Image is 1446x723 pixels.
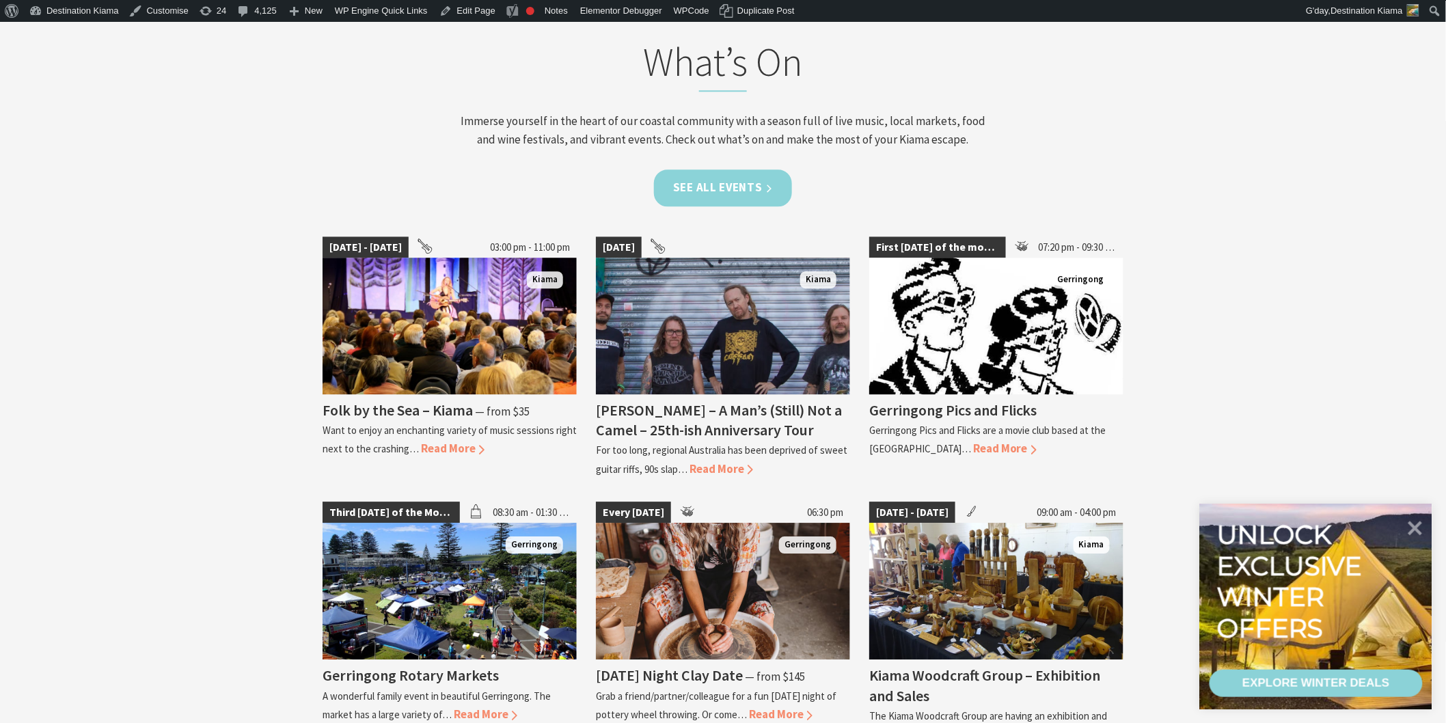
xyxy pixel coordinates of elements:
h4: Gerringong Rotary Markets [323,666,499,685]
h4: Kiama Woodcraft Group – Exhibition and Sales [869,666,1101,705]
h2: What’s On [455,38,991,92]
span: Read More [749,707,813,722]
span: [DATE] [596,236,642,258]
span: Read More [454,707,517,722]
span: [DATE] - [DATE] [869,502,955,523]
span: Every [DATE] [596,502,671,523]
span: Third [DATE] of the Month [323,502,460,523]
span: Read More [973,441,1037,456]
a: [DATE] - [DATE] 03:00 pm - 11:00 pm Folk by the Sea - Showground Pavilion Kiama Folk by the Sea –... [323,236,577,478]
p: A wonderful family event in beautiful Gerringong. The market has a large variety of… [323,690,551,721]
span: 09:00 am - 04:00 pm [1031,502,1123,523]
span: Kiama [800,271,836,288]
h4: Folk by the Sea – Kiama [323,400,473,420]
a: [DATE] Frenzel Rhomb Kiama Pavilion Saturday 4th October Kiama [PERSON_NAME] – A Man’s (Still) No... [596,236,850,478]
span: Read More [690,461,753,476]
a: EXPLORE WINTER DEALS [1210,670,1423,697]
p: Grab a friend/partner/colleague for a fun [DATE] night of pottery wheel throwing. Or come… [596,690,836,721]
img: The wonders of wood [869,523,1123,659]
span: Read More [421,441,485,456]
h4: [DATE] Night Clay Date [596,666,743,685]
img: Christmas Market and Street Parade [323,523,577,659]
span: Kiama [1074,536,1110,554]
img: Untitled-design-1-150x150.jpg [1407,4,1419,16]
p: Immerse yourself in the heart of our coastal community with a season full of live music, local ma... [455,112,991,149]
span: Kiama [527,271,563,288]
span: ⁠— from $35 [475,404,530,419]
img: Frenzel Rhomb Kiama Pavilion Saturday 4th October [596,258,850,394]
a: See all Events [654,169,792,206]
div: Unlock exclusive winter offers [1217,519,1368,644]
div: Focus keyphrase not set [526,7,534,15]
p: Gerringong Pics and Flicks are a movie club based at the [GEOGRAPHIC_DATA]… [869,424,1106,455]
span: 06:30 pm [800,502,850,523]
span: Gerringong [1052,271,1110,288]
h4: Gerringong Pics and Flicks [869,400,1037,420]
span: 08:30 am - 01:30 pm [486,502,577,523]
span: Gerringong [506,536,563,554]
span: ⁠— from $145 [745,669,805,684]
p: Want to enjoy an enchanting variety of music sessions right next to the crashing… [323,424,577,455]
span: Gerringong [779,536,836,554]
p: For too long, regional Australia has been deprived of sweet guitar riffs, 90s slap… [596,444,847,475]
div: EXPLORE WINTER DEALS [1242,670,1389,697]
img: Folk by the Sea - Showground Pavilion [323,258,577,394]
h4: [PERSON_NAME] – A Man’s (Still) Not a Camel – 25th-ish Anniversary Tour [596,400,842,439]
img: Photo shows female sitting at pottery wheel with hands on a ball of clay [596,523,850,659]
span: [DATE] - [DATE] [323,236,409,258]
span: Destination Kiama [1331,5,1404,16]
span: First [DATE] of the month [869,236,1006,258]
span: 07:20 pm - 09:30 pm [1031,236,1123,258]
span: 03:00 pm - 11:00 pm [483,236,577,258]
a: First [DATE] of the month 07:20 pm - 09:30 pm Gerringong Gerringong Pics and Flicks Gerringong Pi... [869,236,1123,478]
